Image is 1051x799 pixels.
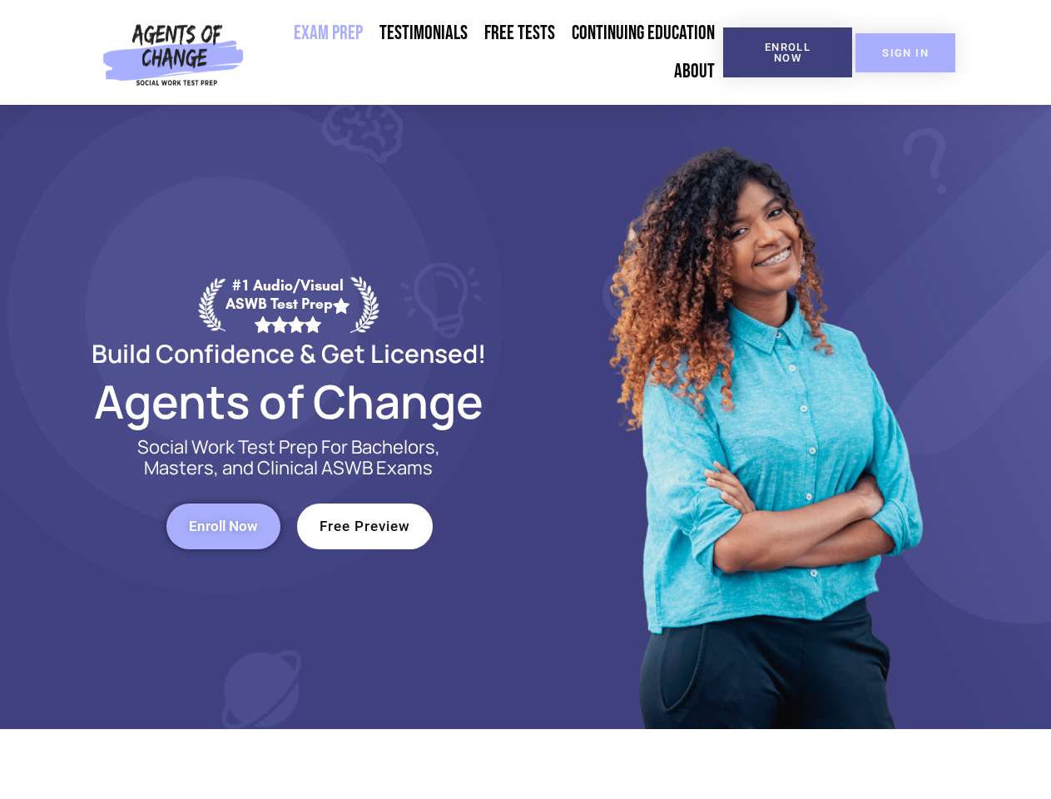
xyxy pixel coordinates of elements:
[118,437,459,479] p: Social Work Test Prep For Bachelors, Masters, and Clinical ASWB Exams
[226,276,350,332] div: #1 Audio/Visual ASWB Test Prep
[597,105,930,729] img: Website Image 1 (1)
[297,504,433,549] a: Free Preview
[285,14,371,52] a: Exam Prep
[52,341,526,365] h2: Build Confidence & Get Licensed!
[52,382,526,420] h2: Agents of Change
[189,519,258,533] span: Enroll Now
[750,42,825,63] span: Enroll Now
[882,47,929,58] span: SIGN IN
[320,519,410,533] span: Free Preview
[166,504,280,549] a: Enroll Now
[563,14,723,52] a: Continuing Education
[666,52,723,91] a: About
[250,14,723,91] nav: Menu
[371,14,476,52] a: Testimonials
[855,33,955,72] a: SIGN IN
[476,14,563,52] a: Free Tests
[723,27,852,77] a: Enroll Now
